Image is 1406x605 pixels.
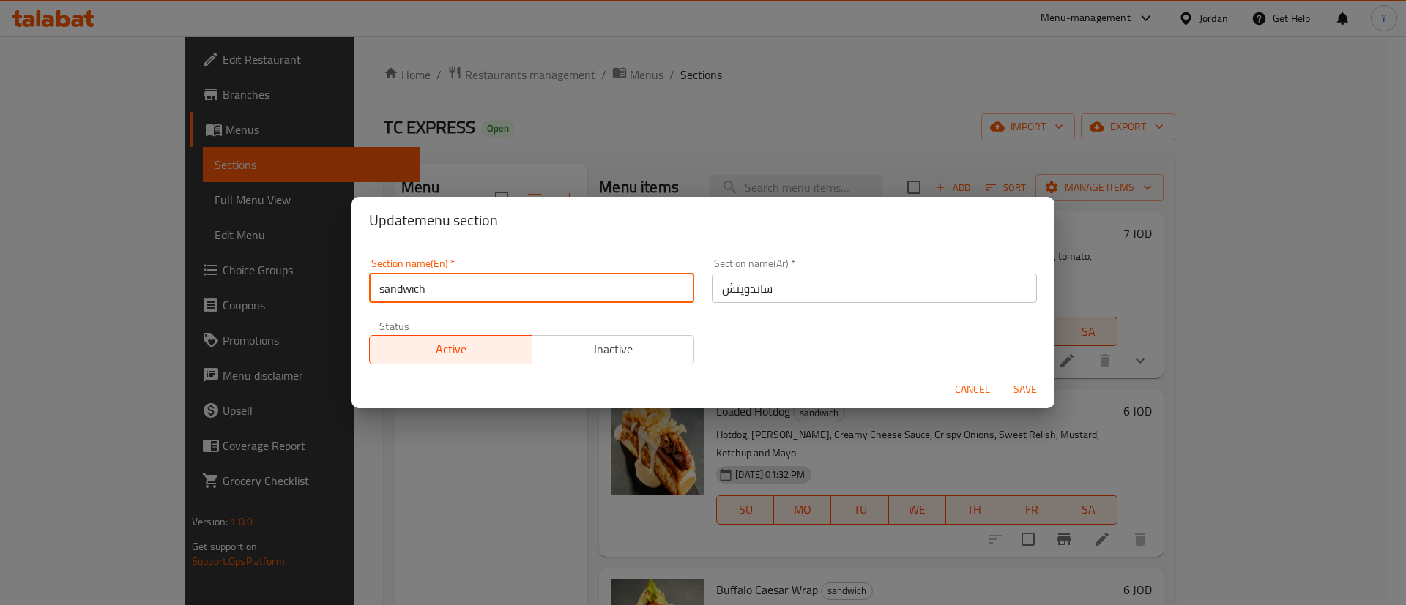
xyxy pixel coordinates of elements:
button: Inactive [532,335,695,364]
button: Active [369,335,532,364]
span: Cancel [955,380,990,399]
span: Inactive [538,339,689,360]
span: Save [1008,380,1043,399]
button: Save [1002,376,1049,403]
input: Please enter section name(ar) [712,274,1037,303]
h2: Update menu section [369,208,1037,232]
input: Please enter section name(en) [369,274,694,303]
button: Cancel [949,376,996,403]
span: Active [376,339,527,360]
